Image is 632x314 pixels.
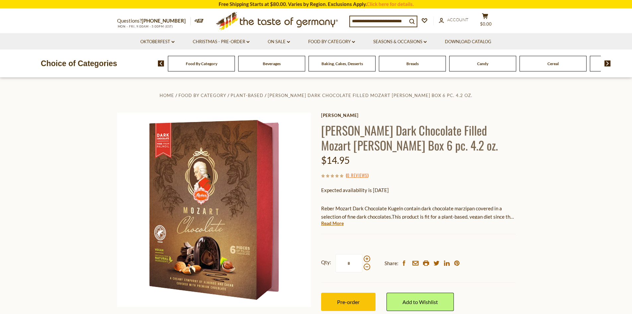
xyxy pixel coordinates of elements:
img: Reber Dark Chocolate Mozart Kugeln 6 pack [117,113,311,307]
a: Read More [321,220,344,227]
p: Expected availability is [DATE] [321,186,515,194]
span: $0.00 [480,21,492,27]
a: Christmas - PRE-ORDER [193,38,249,46]
span: $14.95 [321,155,350,166]
a: Baking, Cakes, Desserts [321,61,363,66]
span: ( ) [346,172,369,178]
a: On Sale [268,38,290,46]
p: Questions? [117,17,191,25]
a: Plant-Based [231,93,263,98]
strong: Qty: [321,258,331,266]
a: Cereal [547,61,559,66]
a: [PERSON_NAME] Dark Chocolate Filled Mozart [PERSON_NAME] Box 6 pc. 4.2 oz. [268,93,472,98]
a: Food By Category [178,93,226,98]
a: Food By Category [308,38,355,46]
a: Click here for details. [367,1,414,7]
span: Share: [385,259,398,267]
a: [PERSON_NAME] [321,113,515,118]
a: Candy [477,61,488,66]
input: Qty: [335,254,363,272]
span: Pre-order [337,299,360,305]
span: Account [447,17,468,22]
button: Pre-order [321,293,376,311]
span: MON - FRI, 9:00AM - 5:00PM (EST) [117,25,174,28]
a: Beverages [263,61,281,66]
a: [PHONE_NUMBER] [142,18,186,24]
a: Account [439,16,468,24]
a: Home [160,93,174,98]
h1: [PERSON_NAME] Dark Chocolate Filled Mozart [PERSON_NAME] Box 6 pc. 4.2 oz. [321,123,515,153]
a: Download Catalog [445,38,491,46]
a: Oktoberfest [140,38,175,46]
img: next arrow [604,60,611,66]
a: Breads [406,61,419,66]
a: Food By Category [186,61,217,66]
button: $0.00 [475,13,495,30]
p: Reber Mozart Dark Chocolate Kugeln contain dark chocolate marzipan covered in a selection of fine... [321,204,515,221]
a: Add to Wishlist [386,293,454,311]
img: previous arrow [158,60,164,66]
a: Seasons & Occasions [373,38,427,46]
a: 0 Reviews [347,172,367,179]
